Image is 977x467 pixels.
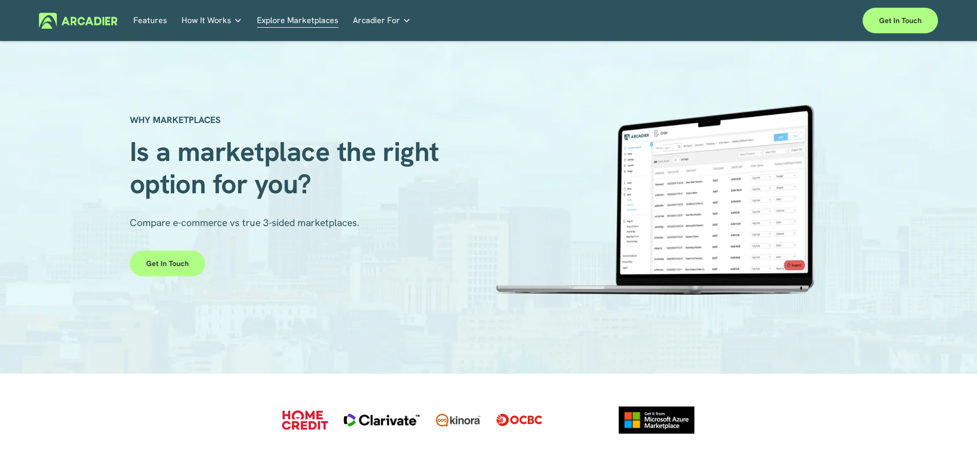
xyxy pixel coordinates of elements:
[182,13,231,28] span: How It Works
[130,134,446,201] span: Is a marketplace the right option for you?
[353,13,411,29] a: folder dropdown
[130,251,205,276] a: Get in touch
[133,13,167,29] a: Features
[353,13,400,28] span: Arcadier For
[257,13,338,29] a: Explore Marketplaces
[182,13,242,29] a: folder dropdown
[130,216,360,229] span: Compare e-commerce vs true 3-sided marketplaces.
[130,114,221,126] strong: WHY MARKETPLACES
[863,8,938,33] a: Get in touch
[39,13,117,29] img: Arcadier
